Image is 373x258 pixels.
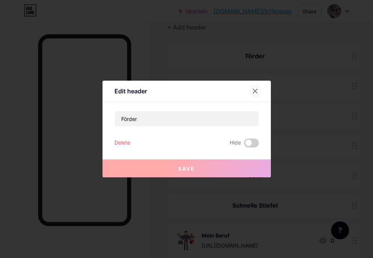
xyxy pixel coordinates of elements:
[230,139,241,147] span: Hide
[115,111,259,126] input: Title
[178,165,195,172] span: Save
[114,87,147,96] div: Edit header
[103,159,271,177] button: Save
[114,139,130,147] div: Delete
